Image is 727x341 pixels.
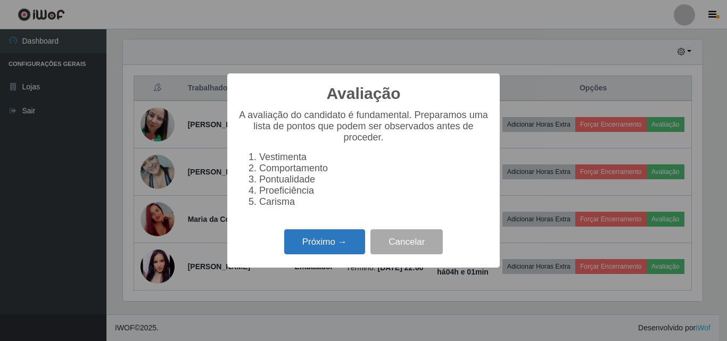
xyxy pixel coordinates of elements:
button: Cancelar [370,229,443,254]
li: Proeficiência [259,185,489,196]
p: A avaliação do candidato é fundamental. Preparamos uma lista de pontos que podem ser observados a... [238,110,489,143]
li: Carisma [259,196,489,207]
li: Vestimenta [259,152,489,163]
li: Comportamento [259,163,489,174]
li: Pontualidade [259,174,489,185]
h2: Avaliação [327,84,401,103]
button: Próximo → [284,229,365,254]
